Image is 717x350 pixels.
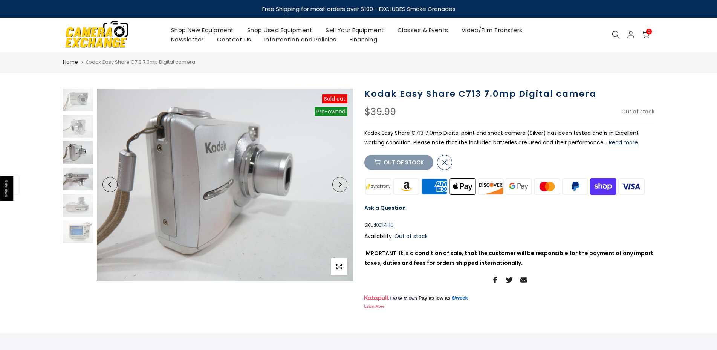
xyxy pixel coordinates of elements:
img: synchrony [364,177,393,196]
div: $39.99 [364,107,396,117]
a: Contact Us [210,35,258,44]
img: Kodak Easy Share C713 7.0mp Digital camera Digital Cameras - Digital Point and Shoot Cameras Koda... [63,141,93,164]
span: Pay as low as [419,295,451,301]
img: google pay [505,177,533,196]
a: Information and Policies [258,35,343,44]
a: Share on Facebook [492,275,498,284]
h1: Kodak Easy Share C713 7.0mp Digital camera [364,89,654,99]
span: KC14110 [375,220,394,230]
strong: Free Shipping for most orders over $100 - EXCLUDES Smoke Grenades [262,5,455,13]
a: Share on Twitter [506,275,513,284]
span: Out of stock [621,108,654,115]
p: Kodak Easy Share C713 7.0mp Digital point and shoot camera (Silver) has been tested and is in Exc... [364,128,654,147]
a: Shop Used Equipment [240,25,319,35]
img: Kodak Easy Share C713 7.0mp Digital camera Digital Cameras - Digital Point and Shoot Cameras Koda... [63,194,93,217]
img: Kodak Easy Share C713 7.0mp Digital camera Digital Cameras - Digital Point and Shoot Cameras Koda... [97,89,353,281]
img: apple pay [448,177,477,196]
button: Next [332,177,347,192]
a: Video/Film Transfers [455,25,529,35]
img: american express [420,177,449,196]
button: Previous [102,177,118,192]
img: paypal [561,177,589,196]
a: Financing [343,35,384,44]
img: amazon payments [392,177,420,196]
div: SKU: [364,220,654,230]
a: Home [63,58,78,66]
a: Learn More [364,304,385,309]
span: Lease to own [390,295,417,301]
a: 0 [641,31,650,39]
a: $/week [452,295,468,301]
img: Kodak Easy Share C713 7.0mp Digital camera Digital Cameras - Digital Point and Shoot Cameras Koda... [63,168,93,190]
img: Kodak Easy Share C713 7.0mp Digital camera Digital Cameras - Digital Point and Shoot Cameras Koda... [63,115,93,138]
a: Ask a Question [364,204,406,212]
img: Kodak Easy Share C713 7.0mp Digital camera Digital Cameras - Digital Point and Shoot Cameras Koda... [63,220,93,243]
span: Out of stock [394,232,428,240]
button: Read more [609,139,638,146]
img: shopify pay [589,177,618,196]
a: Share on Email [520,275,527,284]
span: Kodak Easy Share C713 7.0mp Digital camera [86,58,195,66]
img: discover [477,177,505,196]
div: Availability : [364,232,654,241]
img: master [533,177,561,196]
img: Kodak Easy Share C713 7.0mp Digital camera Digital Cameras - Digital Point and Shoot Cameras Koda... [63,89,93,111]
strong: IMPORTANT: It is a condition of sale, that the customer will be responsible for the payment of an... [364,249,653,266]
a: Shop New Equipment [164,25,240,35]
a: Classes & Events [391,25,455,35]
img: visa [617,177,645,196]
a: Sell Your Equipment [319,25,391,35]
span: 0 [646,29,652,34]
a: Newsletter [164,35,210,44]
